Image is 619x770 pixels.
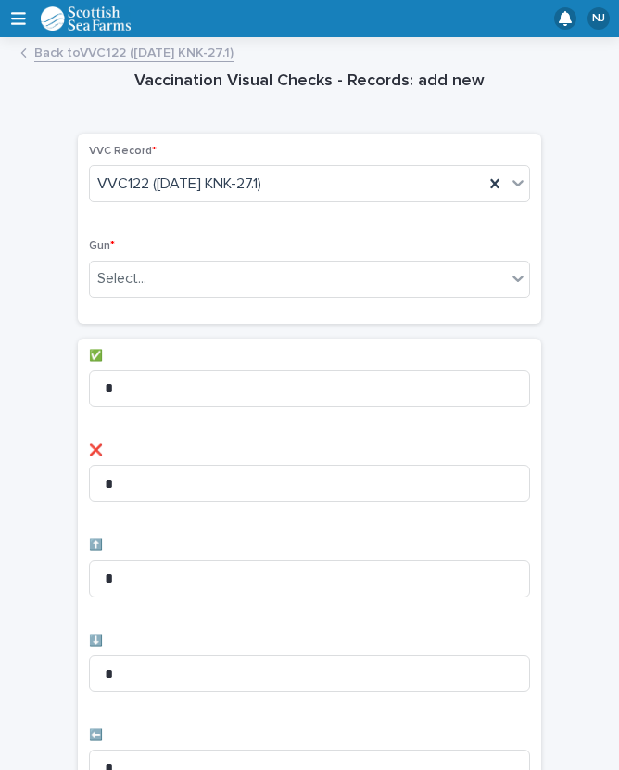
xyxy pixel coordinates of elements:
div: NJ [587,7,610,30]
span: ⬆️ [89,540,103,551]
span: ⬇️ [89,635,103,647]
span: VVC Record [89,146,157,157]
a: Back toVVC122 ([DATE] KNK-27.1) [34,41,234,62]
span: Gun [89,240,115,251]
span: ❌ [89,445,103,456]
div: Select... [97,269,146,289]
span: ⬅️ [89,730,103,741]
img: uOABhIYSsOPhGJQdTwEw [41,6,132,31]
span: ✅ [89,351,103,362]
h1: Vaccination Visual Checks - Records: add new [78,71,541,93]
span: VVC122 ([DATE] KNK-27.1) [97,174,261,194]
